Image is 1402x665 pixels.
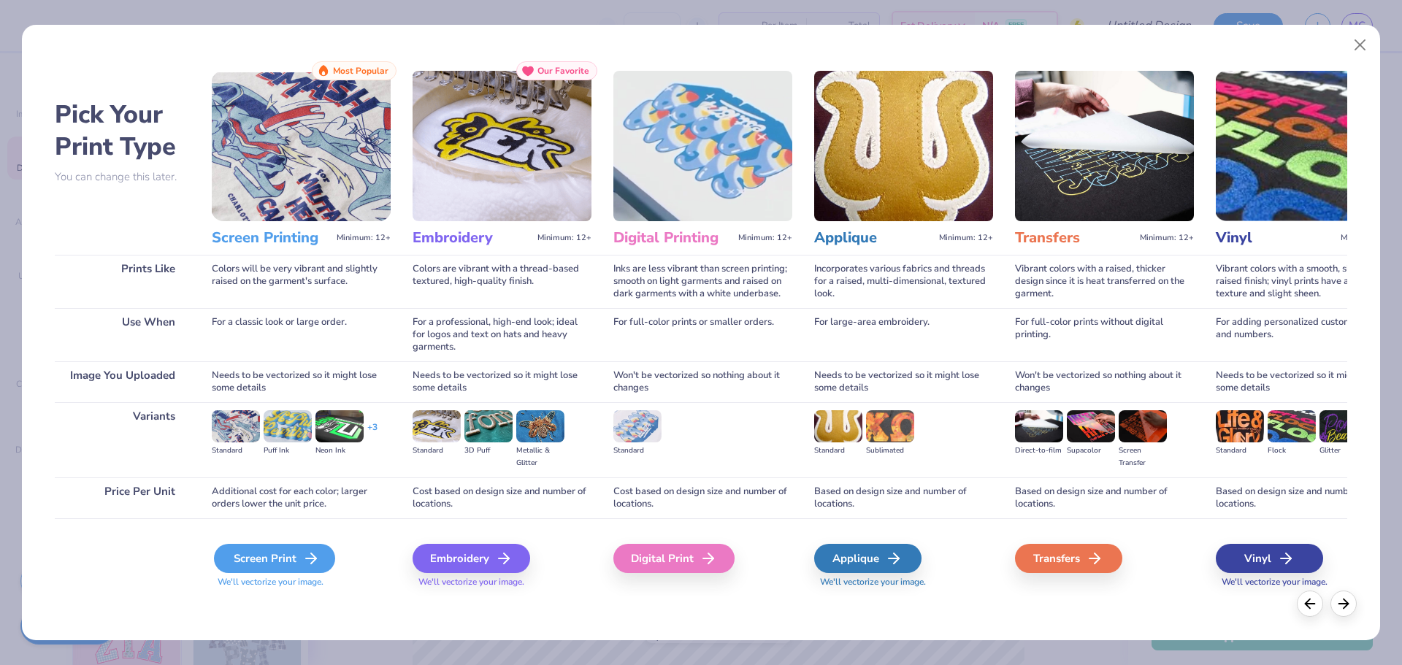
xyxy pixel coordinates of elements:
div: Sublimated [866,445,914,457]
img: Standard [613,410,662,442]
div: Cost based on design size and number of locations. [413,477,591,518]
img: Puff Ink [264,410,312,442]
div: Variants [55,402,190,477]
div: Needs to be vectorized so it might lose some details [814,361,993,402]
div: Based on design size and number of locations. [1216,477,1395,518]
button: Close [1347,31,1374,59]
div: Needs to be vectorized so it might lose some details [413,361,591,402]
span: Minimum: 12+ [1140,233,1194,243]
div: Incorporates various fabrics and threads for a raised, multi-dimensional, textured look. [814,255,993,308]
img: Digital Printing [613,71,792,221]
img: 3D Puff [464,410,513,442]
div: Standard [212,445,260,457]
div: For full-color prints or smaller orders. [613,308,792,361]
div: Screen Print [214,544,335,573]
div: Standard [1216,445,1264,457]
h3: Embroidery [413,228,532,247]
div: Glitter [1319,445,1368,457]
img: Neon Ink [315,410,364,442]
img: Applique [814,71,993,221]
img: Flock [1268,410,1316,442]
div: Applique [814,544,922,573]
div: Vinyl [1216,544,1323,573]
h3: Transfers [1015,228,1134,247]
span: Minimum: 12+ [337,233,391,243]
img: Embroidery [413,71,591,221]
img: Screen Transfer [1119,410,1167,442]
span: We'll vectorize your image. [814,576,993,588]
div: For full-color prints without digital printing. [1015,308,1194,361]
div: Screen Transfer [1119,445,1167,469]
div: Standard [413,445,461,457]
div: Additional cost for each color; larger orders lower the unit price. [212,477,391,518]
img: Standard [413,410,461,442]
img: Glitter [1319,410,1368,442]
div: Flock [1268,445,1316,457]
div: Digital Print [613,544,735,573]
h3: Applique [814,228,933,247]
div: Price Per Unit [55,477,190,518]
div: Needs to be vectorized so it might lose some details [212,361,391,402]
span: Most Popular [333,66,388,76]
div: For large-area embroidery. [814,308,993,361]
img: Standard [1216,410,1264,442]
div: For adding personalized custom names and numbers. [1216,308,1395,361]
img: Screen Printing [212,71,391,221]
span: We'll vectorize your image. [1216,576,1395,588]
div: Colors are vibrant with a thread-based textured, high-quality finish. [413,255,591,308]
div: Puff Ink [264,445,312,457]
div: Image You Uploaded [55,361,190,402]
h2: Pick Your Print Type [55,99,190,163]
div: Needs to be vectorized so it might lose some details [1216,361,1395,402]
div: Metallic & Glitter [516,445,564,469]
div: + 3 [367,421,378,446]
div: Colors will be very vibrant and slightly raised on the garment's surface. [212,255,391,308]
span: We'll vectorize your image. [212,576,391,588]
img: Vinyl [1216,71,1395,221]
div: Based on design size and number of locations. [814,477,993,518]
div: Won't be vectorized so nothing about it changes [613,361,792,402]
h3: Digital Printing [613,228,732,247]
div: Neon Ink [315,445,364,457]
img: Standard [212,410,260,442]
h3: Vinyl [1216,228,1335,247]
span: We'll vectorize your image. [413,576,591,588]
img: Sublimated [866,410,914,442]
div: Based on design size and number of locations. [1015,477,1194,518]
span: Minimum: 12+ [738,233,792,243]
span: Minimum: 12+ [939,233,993,243]
div: Won't be vectorized so nothing about it changes [1015,361,1194,402]
div: Inks are less vibrant than screen printing; smooth on light garments and raised on dark garments ... [613,255,792,308]
p: You can change this later. [55,171,190,183]
div: Direct-to-film [1015,445,1063,457]
span: Minimum: 12+ [1341,233,1395,243]
span: Minimum: 12+ [537,233,591,243]
div: 3D Puff [464,445,513,457]
img: Metallic & Glitter [516,410,564,442]
span: Our Favorite [537,66,589,76]
div: Use When [55,308,190,361]
div: Vibrant colors with a raised, thicker design since it is heat transferred on the garment. [1015,255,1194,308]
img: Direct-to-film [1015,410,1063,442]
h3: Screen Printing [212,228,331,247]
img: Supacolor [1067,410,1115,442]
div: Embroidery [413,544,530,573]
img: Standard [814,410,862,442]
div: Cost based on design size and number of locations. [613,477,792,518]
div: Standard [613,445,662,457]
div: For a professional, high-end look; ideal for logos and text on hats and heavy garments. [413,308,591,361]
div: Transfers [1015,544,1122,573]
img: Transfers [1015,71,1194,221]
div: Supacolor [1067,445,1115,457]
div: For a classic look or large order. [212,308,391,361]
div: Standard [814,445,862,457]
div: Prints Like [55,255,190,308]
div: Vibrant colors with a smooth, slightly raised finish; vinyl prints have a consistent texture and ... [1216,255,1395,308]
